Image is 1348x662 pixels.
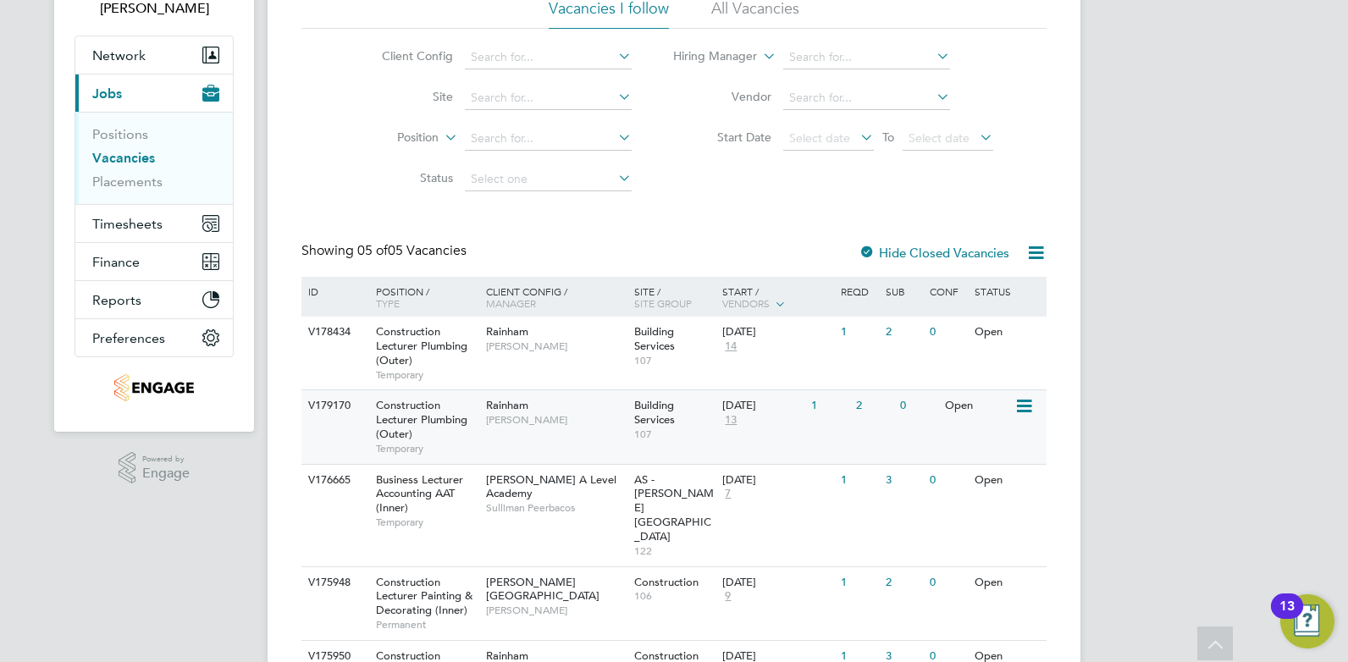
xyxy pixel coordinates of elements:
[837,317,881,348] div: 1
[92,150,155,166] a: Vacancies
[92,174,163,190] a: Placements
[92,86,122,102] span: Jobs
[852,390,896,422] div: 2
[674,130,771,145] label: Start Date
[941,390,1014,422] div: Open
[674,89,771,104] label: Vendor
[837,567,881,599] div: 1
[881,277,925,306] div: Sub
[304,465,363,496] div: V176665
[304,390,363,422] div: V179170
[363,277,482,317] div: Position /
[301,242,470,260] div: Showing
[722,413,739,428] span: 13
[376,472,463,516] span: Business Lecturer Accounting AAT (Inner)
[142,452,190,466] span: Powered by
[722,325,832,339] div: [DATE]
[465,168,632,191] input: Select one
[75,112,233,204] div: Jobs
[119,452,191,484] a: Powered byEngage
[970,317,1044,348] div: Open
[634,324,675,353] span: Building Services
[925,567,970,599] div: 0
[630,277,719,317] div: Site /
[356,48,453,63] label: Client Config
[783,46,950,69] input: Search for...
[896,390,940,422] div: 0
[722,589,733,604] span: 9
[465,86,632,110] input: Search for...
[837,465,881,496] div: 1
[970,465,1044,496] div: Open
[1280,594,1334,648] button: Open Resource Center, 13 new notifications
[925,317,970,348] div: 0
[634,296,692,310] span: Site Group
[634,575,699,589] span: Construction
[357,242,467,259] span: 05 Vacancies
[486,472,616,501] span: [PERSON_NAME] A Level Academy
[486,501,626,515] span: Sulliman Peerbacos
[376,575,472,618] span: Construction Lecturer Painting & Decorating (Inner)
[75,36,233,74] button: Network
[634,428,715,441] span: 107
[881,567,925,599] div: 2
[486,324,528,339] span: Rainham
[75,205,233,242] button: Timesheets
[837,277,881,306] div: Reqd
[75,74,233,112] button: Jobs
[722,473,832,488] div: [DATE]
[75,374,234,401] a: Go to home page
[859,245,1009,261] label: Hide Closed Vacancies
[376,516,478,529] span: Temporary
[970,567,1044,599] div: Open
[789,130,850,146] span: Select date
[92,292,141,308] span: Reports
[486,398,528,412] span: Rainham
[970,277,1044,306] div: Status
[881,317,925,348] div: 2
[92,126,148,142] a: Positions
[376,618,478,632] span: Permanent
[634,544,715,558] span: 122
[92,254,140,270] span: Finance
[482,277,630,317] div: Client Config /
[722,339,739,354] span: 14
[376,368,478,382] span: Temporary
[465,127,632,151] input: Search for...
[92,330,165,346] span: Preferences
[356,170,453,185] label: Status
[376,398,467,441] span: Construction Lecturer Plumbing (Outer)
[634,398,675,427] span: Building Services
[634,589,715,603] span: 106
[634,354,715,367] span: 107
[304,277,363,306] div: ID
[877,126,899,148] span: To
[142,466,190,481] span: Engage
[75,281,233,318] button: Reports
[376,296,400,310] span: Type
[881,465,925,496] div: 3
[75,319,233,356] button: Preferences
[634,472,714,544] span: AS - [PERSON_NAME][GEOGRAPHIC_DATA]
[722,487,733,501] span: 7
[356,89,453,104] label: Site
[75,243,233,280] button: Finance
[486,413,626,427] span: [PERSON_NAME]
[304,317,363,348] div: V178434
[925,277,970,306] div: Conf
[486,339,626,353] span: [PERSON_NAME]
[304,567,363,599] div: V175948
[722,296,770,310] span: Vendors
[357,242,388,259] span: 05 of
[909,130,970,146] span: Select date
[1279,606,1295,628] div: 13
[114,374,193,401] img: jjfox-logo-retina.png
[722,576,832,590] div: [DATE]
[92,47,146,63] span: Network
[376,324,467,367] span: Construction Lecturer Plumbing (Outer)
[486,296,536,310] span: Manager
[722,399,803,413] div: [DATE]
[783,86,950,110] input: Search for...
[486,575,599,604] span: [PERSON_NAME][GEOGRAPHIC_DATA]
[925,465,970,496] div: 0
